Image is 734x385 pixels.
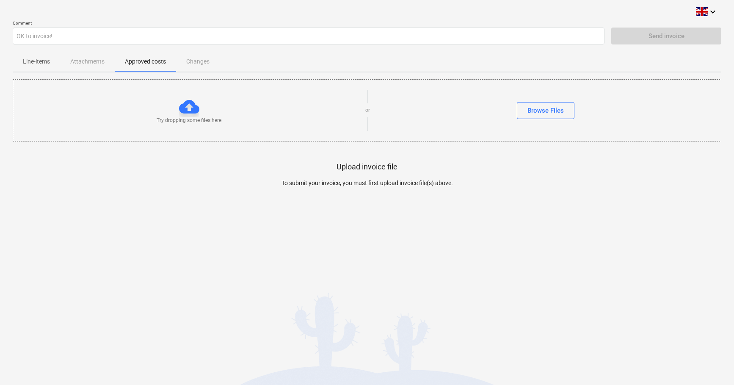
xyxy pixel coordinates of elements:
[13,79,722,141] div: Try dropping some files hereorBrowse Files
[157,117,221,124] p: Try dropping some files here
[13,20,604,28] p: Comment
[708,7,718,17] i: keyboard_arrow_down
[125,57,166,66] p: Approved costs
[527,105,564,116] div: Browse Files
[337,162,397,172] p: Upload invoice file
[190,179,544,188] p: To submit your invoice, you must first upload invoice file(s) above.
[365,107,370,114] p: or
[23,57,50,66] p: Line-items
[517,102,574,119] button: Browse Files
